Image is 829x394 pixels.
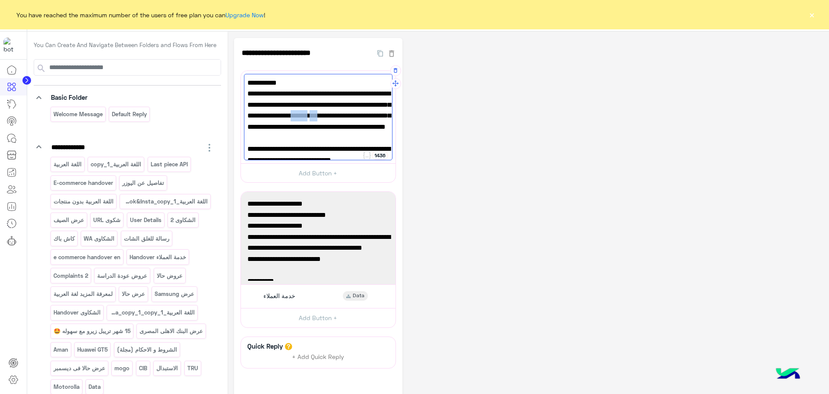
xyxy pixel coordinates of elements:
[53,308,101,318] p: الشكاوى Handover
[53,215,85,225] p: عرض الصيف
[150,159,188,169] p: Last piece API
[123,234,170,244] p: رسالة للغلق الشات
[225,11,264,19] a: Upgrade Now
[292,353,344,360] span: + Add Quick Reply
[83,234,115,244] p: الشكاوى WA
[93,215,121,225] p: شكوى URL
[116,345,177,355] p: الشروط و الاحكام (مجلة)
[286,350,351,363] button: + Add Quick Reply
[372,151,388,160] div: 1436
[53,159,82,169] p: اللغة العربية
[373,48,387,58] button: Duplicate Flow
[247,210,389,221] span: التقسيط بدون فوائد بدون مصاريف
[138,363,148,373] p: CIB
[362,151,372,160] button: Add user attribute
[97,271,148,281] p: عروض عودة الدراسة
[156,363,179,373] p: الاستبدال
[53,109,103,119] p: Welcome Message
[263,292,295,300] span: خدمة العملاء
[122,178,165,188] p: تفاصيل عن اليوزر
[88,382,101,392] p: Data
[34,92,44,103] i: keyboard_arrow_down
[53,363,106,373] p: عرض حالا فى ديسمبر
[247,265,389,276] span: -18 / 24 شهر بسعر قبل الخصم
[129,252,187,262] p: Handover خدمة العملاء
[111,109,148,119] p: Default reply
[122,197,209,207] p: اللغة العربية_Facebook&Insta_copy_1
[51,93,88,101] span: Basic Folder
[139,326,204,336] p: عرض البنك الاهلى المصرى
[53,252,121,262] p: e commerce handover en
[390,78,401,89] button: Drag
[53,345,69,355] p: Aman
[77,345,108,355] p: Huawei GT5
[241,163,396,183] button: Add Button +
[121,289,146,299] p: عرض حالا
[247,220,389,232] span: - 6 أشهر بسعر الخصم
[247,77,389,89] span: ✅ Klivvr :
[241,308,396,327] button: Add Button +
[247,198,389,210] span: ✅ البنك الأهلي المصري
[154,289,195,299] p: عرض Samsung
[53,271,89,281] p: Complaints 2
[773,359,803,390] img: hulul-logo.png
[114,363,130,373] p: mogo
[247,88,389,155] span: يوم [DATE] و[DATE] خصم 50٪ من السعر الرسمي وقسط حتى 36 شهر بدون مقدم أو مصاريف وهدايا مجانية لحد ...
[34,41,221,50] p: You Can Create And Navigate Between Folders and Flows From Here
[353,292,364,300] span: Data
[3,38,19,53] img: 1403182699927242
[390,65,401,76] button: Delete Message
[245,342,285,350] h6: Quick Reply
[170,215,196,225] p: الشكاوى 2
[53,326,131,336] p: 15 شهر تريبل زيرو مع سهوله 🤩
[16,10,265,19] span: You have reached the maximum number of the users of free plan you can !
[34,142,44,152] i: keyboard_arrow_down
[53,197,114,207] p: اللغة العربية بدون منتجات
[53,289,113,299] p: لمعرفة المزيد لغة العربية
[807,10,816,19] button: ×
[53,234,75,244] p: كاش باك
[343,291,368,301] div: Data
[53,382,80,392] p: Motorolla
[387,48,396,58] button: Delete Flow
[187,363,199,373] p: TRU
[109,308,196,318] p: اللغة العربية_Facebook&Insta_copy_1_copy_1
[247,232,389,265] span: - 12شهر بسعر قبل الخصم +10% خصم إضافي، بروموكود: NBE10 ماعدا iPhone 17 Series بسعر رسمى بدون خصومات
[129,215,162,225] p: User Details
[53,178,114,188] p: E-commerce handover
[156,271,183,281] p: عروض حالا
[90,159,142,169] p: اللغة العربية_copy_1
